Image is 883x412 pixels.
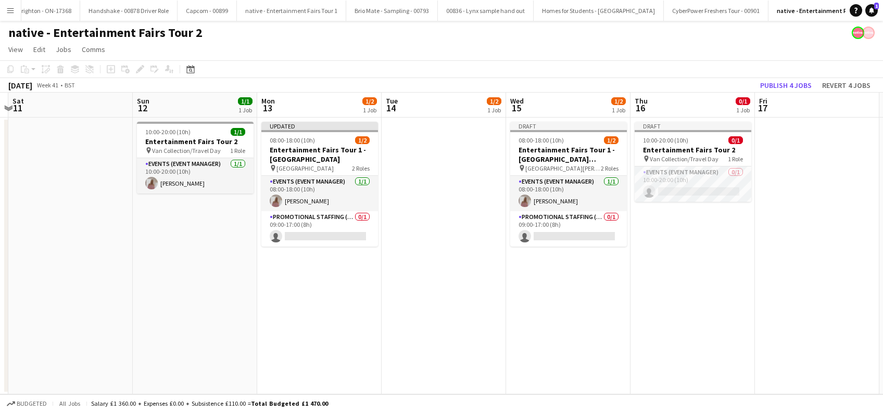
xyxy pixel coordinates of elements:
button: 00836 - Lynx sample hand out [438,1,534,21]
span: 1/2 [355,136,370,144]
span: 1/1 [238,97,253,105]
div: [DATE] [8,80,32,91]
button: native - Entertainment Fairs Tour 1 [237,1,346,21]
span: Comms [82,45,105,54]
span: Jobs [56,45,71,54]
app-card-role: Events (Event Manager)1/108:00-18:00 (10h)[PERSON_NAME] [261,176,378,211]
div: Updated [261,122,378,130]
span: 2 Roles [601,164,619,172]
h1: native - Entertainment Fairs Tour 2 [8,25,203,41]
span: 1/2 [611,97,626,105]
button: Budgeted [5,398,48,409]
h3: Entertainment Fairs Tour 1 - [GEOGRAPHIC_DATA] [261,145,378,164]
app-card-role: Events (Event Manager)1/108:00-18:00 (10h)[PERSON_NAME] [510,176,627,211]
span: Tue [386,96,398,106]
span: 11 [11,102,24,114]
span: 1 Role [728,155,743,163]
span: [GEOGRAPHIC_DATA][PERSON_NAME] [525,164,601,172]
app-job-card: Draft08:00-18:00 (10h)1/2Entertainment Fairs Tour 1 - [GEOGRAPHIC_DATA][PERSON_NAME] [GEOGRAPHIC_... [510,122,627,247]
span: Edit [33,45,45,54]
div: 1 Job [363,106,376,114]
span: Mon [261,96,275,106]
span: 1/1 [231,128,245,136]
a: Jobs [52,43,75,56]
div: Draft [510,122,627,130]
span: Week 41 [34,81,60,89]
span: Van Collection/Travel Day [152,147,221,154]
span: Wed [510,96,524,106]
button: Publish 4 jobs [756,79,816,92]
span: All jobs [57,400,82,407]
span: 1 Role [230,147,245,154]
span: 15 [509,102,524,114]
app-card-role: Promotional Staffing (Brand Ambassadors)0/109:00-17:00 (8h) [261,211,378,247]
span: 13 [260,102,275,114]
span: Budgeted [17,400,47,407]
app-card-role: Events (Event Manager)0/110:00-20:00 (10h) [635,166,751,202]
button: Homes for Students - [GEOGRAPHIC_DATA] [534,1,664,21]
span: 1/2 [487,97,501,105]
span: 10:00-20:00 (10h) [643,136,688,144]
span: Van Collection/Travel Day [650,155,718,163]
span: Thu [635,96,648,106]
a: Edit [29,43,49,56]
span: 1 [874,3,879,9]
div: 1 Job [238,106,252,114]
span: 1/2 [362,97,377,105]
div: Salary £1 360.00 + Expenses £0.00 + Subsistence £110.00 = [91,400,328,407]
app-job-card: Draft10:00-20:00 (10h)0/1Entertainment Fairs Tour 2 Van Collection/Travel Day1 RoleEvents (Event ... [635,122,751,202]
app-user-avatar: native Staffing [852,27,864,39]
div: 1 Job [736,106,750,114]
a: View [4,43,27,56]
a: 1 [865,4,878,17]
span: 08:00-18:00 (10h) [270,136,315,144]
span: 14 [384,102,398,114]
span: Total Budgeted £1 470.00 [251,400,328,407]
div: Draft [635,122,751,130]
a: Comms [78,43,109,56]
button: Handshake - 00878 Driver Role [80,1,178,21]
h3: Entertainment Fairs Tour 1 - [GEOGRAPHIC_DATA][PERSON_NAME] [510,145,627,164]
div: 1 Job [612,106,625,114]
button: Revert 4 jobs [818,79,875,92]
span: 12 [135,102,149,114]
span: 17 [758,102,767,114]
span: View [8,45,23,54]
app-card-role: Events (Event Manager)1/110:00-20:00 (10h)[PERSON_NAME] [137,158,254,194]
span: 0/1 [728,136,743,144]
app-job-card: Updated08:00-18:00 (10h)1/2Entertainment Fairs Tour 1 - [GEOGRAPHIC_DATA] [GEOGRAPHIC_DATA]2 Role... [261,122,378,247]
span: Fri [759,96,767,106]
button: Brio Mate - Sampling - 00793 [346,1,438,21]
button: Capcom - 00899 [178,1,237,21]
app-card-role: Promotional Staffing (Brand Ambassadors)0/109:00-17:00 (8h) [510,211,627,247]
span: Sat [12,96,24,106]
span: 16 [633,102,648,114]
app-job-card: 10:00-20:00 (10h)1/1Entertainment Fairs Tour 2 Van Collection/Travel Day1 RoleEvents (Event Manag... [137,122,254,194]
span: Sun [137,96,149,106]
h3: Entertainment Fairs Tour 2 [137,137,254,146]
app-user-avatar: native Staffing [862,27,875,39]
span: 1/2 [604,136,619,144]
div: 1 Job [487,106,501,114]
span: 10:00-20:00 (10h) [145,128,191,136]
span: 2 Roles [352,164,370,172]
h3: Entertainment Fairs Tour 2 [635,145,751,154]
span: [GEOGRAPHIC_DATA] [276,164,334,172]
span: 0/1 [736,97,750,105]
span: 08:00-18:00 (10h) [519,136,564,144]
button: CyberPower Freshers Tour - 00901 [664,1,768,21]
div: BST [65,81,75,89]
